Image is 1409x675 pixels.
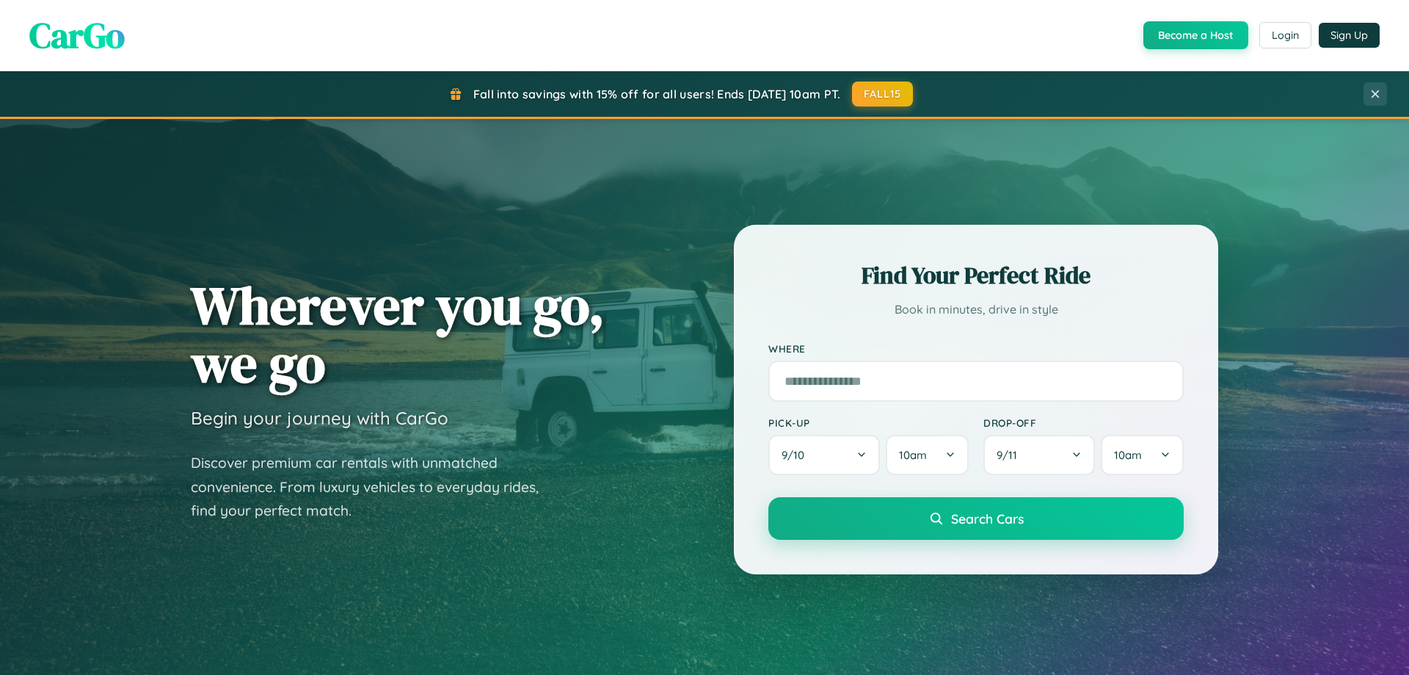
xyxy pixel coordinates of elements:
[983,416,1184,429] label: Drop-off
[768,299,1184,320] p: Book in minutes, drive in style
[1114,448,1142,462] span: 10am
[852,82,914,107] button: FALL15
[191,451,558,523] p: Discover premium car rentals with unmatched convenience. From luxury vehicles to everyday rides, ...
[473,87,841,101] span: Fall into savings with 15% off for all users! Ends [DATE] 10am PT.
[768,416,969,429] label: Pick-up
[1101,435,1184,475] button: 10am
[997,448,1024,462] span: 9 / 11
[29,11,125,59] span: CarGo
[1319,23,1380,48] button: Sign Up
[768,342,1184,355] label: Where
[768,497,1184,540] button: Search Cars
[191,276,605,392] h1: Wherever you go, we go
[1143,21,1248,49] button: Become a Host
[191,407,448,429] h3: Begin your journey with CarGo
[768,435,880,475] button: 9/10
[782,448,812,462] span: 9 / 10
[886,435,969,475] button: 10am
[899,448,927,462] span: 10am
[983,435,1095,475] button: 9/11
[768,259,1184,292] h2: Find Your Perfect Ride
[1259,22,1311,48] button: Login
[951,510,1024,527] span: Search Cars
